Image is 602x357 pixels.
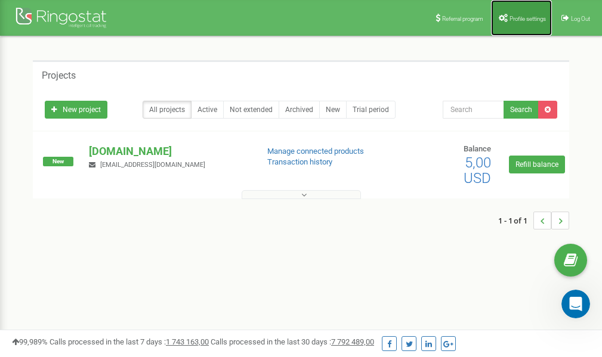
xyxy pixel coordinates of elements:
[100,161,205,169] span: [EMAIL_ADDRESS][DOMAIN_NAME]
[267,157,332,166] a: Transaction history
[45,101,107,119] a: New project
[211,337,374,346] span: Calls processed in the last 30 days :
[223,101,279,119] a: Not extended
[442,15,483,22] span: Referral program
[571,15,590,22] span: Log Out
[561,290,590,318] iframe: Intercom live chat
[509,156,565,173] a: Refill balance
[191,101,224,119] a: Active
[498,200,569,241] nav: ...
[498,212,533,229] span: 1 - 1 of 1
[464,154,491,187] span: 5,00 USD
[279,101,320,119] a: Archived
[319,101,347,119] a: New
[346,101,396,119] a: Trial period
[510,15,546,22] span: Profile settings
[267,147,364,156] a: Manage connected products
[504,101,539,119] button: Search
[89,144,248,159] p: [DOMAIN_NAME]
[331,337,374,346] u: 7 792 489,00
[143,101,192,119] a: All projects
[43,157,73,166] span: New
[166,337,209,346] u: 1 743 163,00
[42,70,76,81] h5: Projects
[464,144,491,153] span: Balance
[50,337,209,346] span: Calls processed in the last 7 days :
[12,337,48,346] span: 99,989%
[443,101,504,119] input: Search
